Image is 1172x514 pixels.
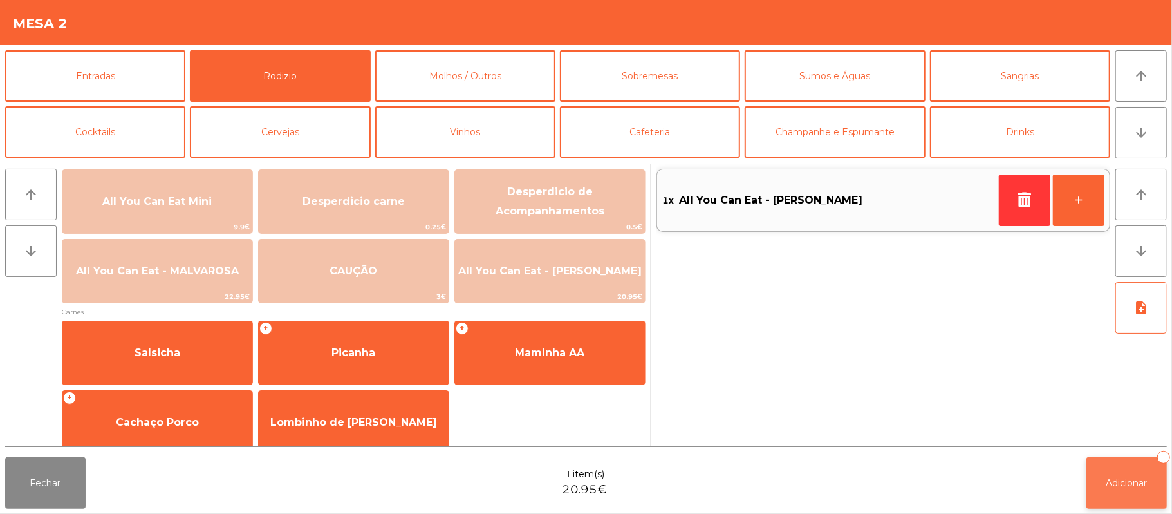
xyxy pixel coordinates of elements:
[565,468,572,481] span: 1
[259,221,449,233] span: 0.25€
[259,322,272,335] span: +
[1115,225,1167,277] button: arrow_downward
[456,322,469,335] span: +
[62,306,646,318] span: Carnes
[76,265,239,277] span: All You Can Eat - MALVAROSA
[1106,477,1148,489] span: Adicionar
[259,290,449,303] span: 3€
[930,50,1110,102] button: Sangrias
[563,481,608,499] span: 20.95€
[1133,125,1149,140] i: arrow_downward
[1133,243,1149,259] i: arrow_downward
[1115,169,1167,220] button: arrow_upward
[560,50,740,102] button: Sobremesas
[1086,457,1167,509] button: Adicionar1
[5,169,57,220] button: arrow_upward
[930,106,1110,158] button: Drinks
[1133,68,1149,84] i: arrow_upward
[5,50,185,102] button: Entradas
[1115,50,1167,102] button: arrow_upward
[1115,282,1167,334] button: note_add
[1157,451,1170,464] div: 1
[13,14,68,33] h4: Mesa 2
[116,416,199,428] span: Cachaço Porco
[302,195,405,207] span: Desperdicio carne
[458,265,642,277] span: All You Can Eat - [PERSON_NAME]
[5,457,86,509] button: Fechar
[102,195,212,207] span: All You Can Eat Mini
[1115,107,1167,158] button: arrow_downward
[331,347,375,359] span: Picanha
[745,50,925,102] button: Sumos e Águas
[1053,175,1104,226] button: +
[1133,187,1149,202] i: arrow_upward
[455,290,645,303] span: 20.95€
[679,191,862,210] span: All You Can Eat - [PERSON_NAME]
[745,106,925,158] button: Champanhe e Espumante
[62,290,252,303] span: 22.95€
[515,347,584,359] span: Maminha AA
[190,50,370,102] button: Rodizio
[23,243,39,259] i: arrow_downward
[496,186,604,217] span: Desperdicio de Acompanhamentos
[63,392,76,405] span: +
[662,191,674,210] span: 1x
[190,106,370,158] button: Cervejas
[23,187,39,202] i: arrow_upward
[330,265,377,277] span: CAUÇÃO
[573,468,604,481] span: item(s)
[5,106,185,158] button: Cocktails
[135,347,180,359] span: Salsicha
[62,221,252,233] span: 9.9€
[560,106,740,158] button: Cafeteria
[270,416,437,428] span: Lombinho de [PERSON_NAME]
[5,225,57,277] button: arrow_downward
[375,50,555,102] button: Molhos / Outros
[1133,300,1149,316] i: note_add
[455,221,645,233] span: 0.5€
[375,106,555,158] button: Vinhos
